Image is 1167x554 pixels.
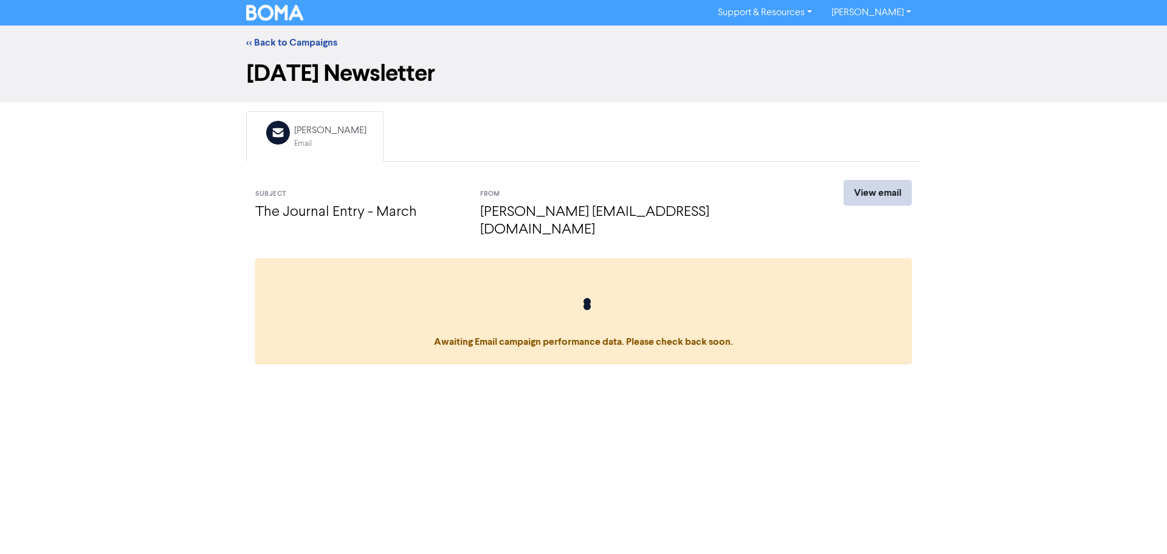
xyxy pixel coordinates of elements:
div: Email [294,138,367,150]
img: BOMA Logo [246,5,303,21]
a: [PERSON_NAME] [822,3,921,23]
div: Subject [255,189,462,199]
h4: [PERSON_NAME] [EMAIL_ADDRESS][DOMAIN_NAME] [480,204,799,239]
a: Support & Resources [708,3,822,23]
a: View email [844,180,912,206]
h4: The Journal Entry - March [255,204,462,221]
div: [PERSON_NAME] [294,123,367,138]
span: Awaiting Email campaign performance data. Please check back soon. [268,298,899,348]
div: From [480,189,799,199]
h1: [DATE] Newsletter [246,60,921,88]
a: << Back to Campaigns [246,36,337,49]
iframe: Chat Widget [1106,496,1167,554]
